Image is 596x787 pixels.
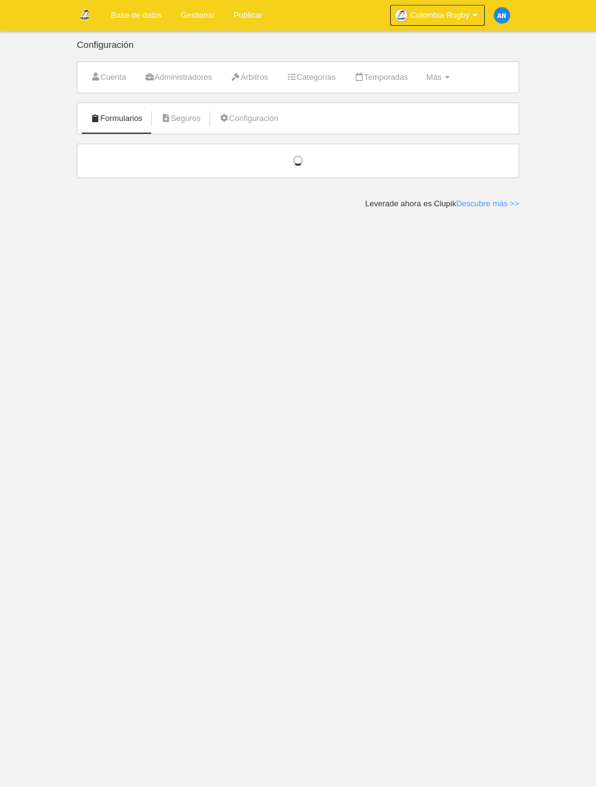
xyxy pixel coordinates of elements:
a: Temporadas [347,68,415,87]
a: Formularios [84,109,149,128]
a: Árbitros [224,68,275,87]
a: Categorías [280,68,342,87]
a: Más [420,68,457,87]
a: Administradores [138,68,219,87]
a: Seguros [154,109,208,128]
a: Configuración [213,109,285,128]
a: Descubre más >> [456,199,519,208]
span: Más [426,72,442,82]
div: Leverade ahora es Clupik [365,198,519,209]
div: Cargando [90,155,506,166]
img: c2l6ZT0zMHgzMCZmcz05JnRleHQ9QU4mYmc9MWU4OGU1.png [494,7,510,23]
span: Colombia Rugby [410,9,469,21]
a: Colombia Rugby [390,5,485,26]
img: Oanpu9v8aySI.30x30.jpg [395,9,407,21]
a: Cuenta [84,68,133,87]
img: Colombia Rugby [77,7,92,22]
div: Configuración [77,40,519,61]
